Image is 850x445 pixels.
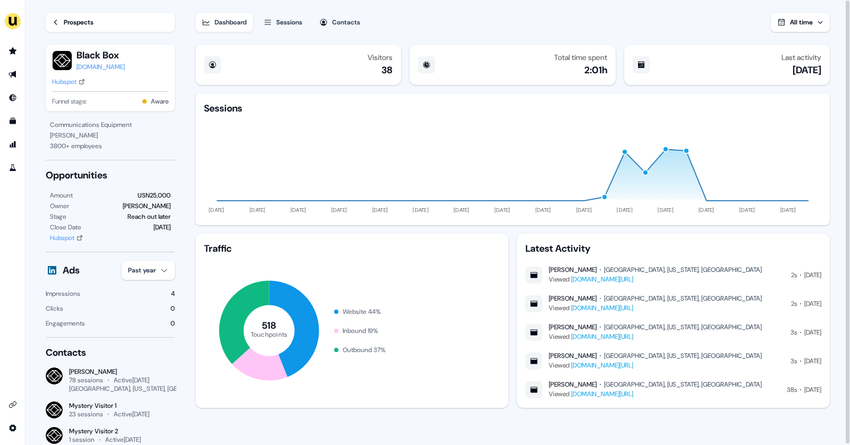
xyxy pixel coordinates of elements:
div: [PERSON_NAME] [50,130,171,141]
button: Contacts [313,13,367,32]
div: 23 sessions [69,410,103,418]
div: Engagements [46,318,85,329]
tspan: [DATE] [780,207,796,213]
div: [GEOGRAPHIC_DATA], [US_STATE], [GEOGRAPHIC_DATA] [604,294,762,303]
div: Active [DATE] [105,435,141,444]
div: Opportunities [46,169,175,182]
div: Mystery Visitor 1 [69,401,149,410]
tspan: [DATE] [454,207,470,213]
div: Sessions [276,17,302,28]
a: Go to Inbound [4,89,21,106]
div: 3800 + employees [50,141,171,151]
div: 3s [790,356,797,366]
div: Contacts [332,17,360,28]
div: Last activity [781,53,821,62]
button: Black Box [76,49,125,62]
div: [GEOGRAPHIC_DATA], [US_STATE], [GEOGRAPHIC_DATA] [604,323,762,331]
div: Hubspot [52,76,76,87]
div: [PERSON_NAME] [549,380,597,389]
div: 2:01h [584,64,607,76]
a: Go to templates [4,113,21,130]
div: 0 [171,303,175,314]
tspan: [DATE] [739,207,755,213]
tspan: 518 [262,319,277,332]
div: [PERSON_NAME] [549,323,597,331]
div: Latest Activity [525,242,821,255]
button: Dashboard [195,13,253,32]
div: 1 session [69,435,95,444]
div: 3s [790,327,797,338]
a: Hubspot [52,76,85,87]
div: [PERSON_NAME] [549,352,597,360]
tspan: [DATE] [331,207,347,213]
div: 78 sessions [69,376,103,384]
div: Reach out later [127,211,171,222]
a: Go to integrations [4,420,21,437]
a: Go to experiments [4,159,21,176]
div: Stage [50,211,66,222]
a: [DOMAIN_NAME][URL] [571,390,633,398]
a: Go to attribution [4,136,21,153]
div: [DATE] [804,270,821,280]
tspan: [DATE] [413,207,429,213]
div: [GEOGRAPHIC_DATA], [US_STATE], [GEOGRAPHIC_DATA] [604,380,762,389]
a: [DOMAIN_NAME][URL] [571,304,633,312]
div: Mystery Visitor 2 [69,427,175,435]
span: Funnel stage: [52,96,87,107]
div: Close Date [50,222,81,233]
a: [DOMAIN_NAME][URL] [571,361,633,370]
div: Dashboard [215,17,246,28]
tspan: [DATE] [699,207,715,213]
tspan: [DATE] [658,207,674,213]
div: [DATE] [804,384,821,395]
div: [PERSON_NAME] [69,367,175,376]
div: [DATE] [793,64,821,76]
div: Impressions [46,288,80,299]
div: Prospects [64,17,93,28]
tspan: [DATE] [617,207,633,213]
div: Website 44 % [343,306,381,317]
tspan: [DATE] [535,207,551,213]
div: Viewed [549,303,762,313]
div: Viewed [549,389,762,399]
div: [DATE] [804,356,821,366]
div: Amount [50,190,73,201]
a: Prospects [46,13,175,32]
tspan: [DATE] [576,207,592,213]
tspan: [DATE] [209,207,225,213]
div: 0 [171,318,175,329]
div: [DATE] [154,222,171,233]
div: [PERSON_NAME] [123,201,171,211]
tspan: Touchpoints [251,330,288,338]
a: [DOMAIN_NAME] [76,62,125,72]
div: Viewed [549,360,762,371]
div: [DATE] [804,298,821,309]
div: Clicks [46,303,63,314]
div: 38 [381,64,393,76]
div: [PERSON_NAME] [549,266,597,274]
div: Active [DATE] [114,376,149,384]
div: Total time spent [554,53,607,62]
div: Inbound 19 % [343,326,378,336]
div: Viewed [549,274,762,285]
a: [DOMAIN_NAME][URL] [571,275,633,284]
tspan: [DATE] [372,207,388,213]
div: Communications Equipment [50,119,171,130]
div: 4 [171,288,175,299]
div: [PERSON_NAME] [549,294,597,303]
a: Hubspot [50,233,83,243]
a: Go to prospects [4,42,21,59]
tspan: [DATE] [495,207,511,213]
button: Aware [151,96,168,107]
a: [DOMAIN_NAME][URL] [571,332,633,341]
tspan: [DATE] [291,207,307,213]
div: [GEOGRAPHIC_DATA], [US_STATE], [GEOGRAPHIC_DATA] [604,266,762,274]
div: 2s [791,298,797,309]
button: All time [771,13,830,32]
span: All time [790,18,813,27]
div: [GEOGRAPHIC_DATA], [US_STATE], [GEOGRAPHIC_DATA] [69,384,228,393]
div: Contacts [46,346,175,359]
div: [GEOGRAPHIC_DATA], [US_STATE], [GEOGRAPHIC_DATA] [604,352,762,360]
a: Go to integrations [4,396,21,413]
